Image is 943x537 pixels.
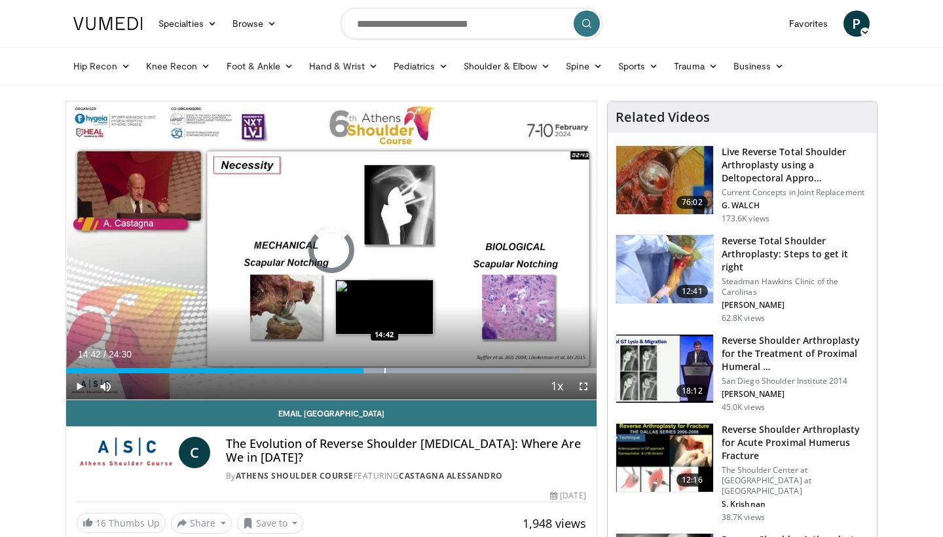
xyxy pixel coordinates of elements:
h4: The Evolution of Reverse Shoulder [MEDICAL_DATA]: Where Are We in [DATE]? [226,437,586,465]
h3: Reverse Shoulder Arthroplasty for the Treatment of Proximal Humeral … [722,334,869,373]
img: butch_reverse_arthroplasty_3.png.150x105_q85_crop-smart_upscale.jpg [616,424,713,492]
a: Pediatrics [386,53,456,79]
a: Knee Recon [138,53,219,79]
input: Search topics, interventions [341,8,602,39]
a: Favorites [781,10,836,37]
p: [PERSON_NAME] [722,389,869,399]
span: 14:42 [78,349,101,360]
a: Hip Recon [65,53,138,79]
div: Progress Bar [66,368,597,373]
p: The Shoulder Center at [GEOGRAPHIC_DATA] at [GEOGRAPHIC_DATA] [722,465,869,496]
a: Castagna Alessandro [399,470,503,481]
a: 12:16 Reverse Shoulder Arthroplasty for Acute Proximal Humerus Fracture The Shoulder Center at [G... [616,423,869,523]
h3: Reverse Total Shoulder Arthroplasty: Steps to get it right [722,234,869,274]
button: Play [66,373,92,399]
img: 684033_3.png.150x105_q85_crop-smart_upscale.jpg [616,146,713,214]
a: 16 Thumbs Up [77,513,166,533]
p: Current Concepts in Joint Replacement [722,187,869,198]
img: 326034_0000_1.png.150x105_q85_crop-smart_upscale.jpg [616,235,713,303]
a: Trauma [666,53,726,79]
p: G. WALCH [722,200,869,211]
a: C [179,437,210,468]
h3: Reverse Shoulder Arthroplasty for Acute Proximal Humerus Fracture [722,423,869,462]
a: Specialties [151,10,225,37]
p: Steadman Hawkins Clinic of the Carolinas [722,276,869,297]
video-js: Video Player [66,102,597,400]
a: Sports [610,53,667,79]
a: Business [726,53,792,79]
span: 12:41 [676,285,708,298]
h3: Live Reverse Total Shoulder Arthroplasty using a Deltopectoral Appro… [722,145,869,185]
a: Hand & Wrist [301,53,386,79]
a: Shoulder & Elbow [456,53,558,79]
span: 76:02 [676,196,708,209]
button: Save to [237,513,304,534]
button: Fullscreen [570,373,597,399]
p: 62.8K views [722,313,765,324]
button: Share [171,513,232,534]
span: 18:12 [676,384,708,398]
a: Spine [558,53,610,79]
p: 45.0K views [722,402,765,413]
a: Email [GEOGRAPHIC_DATA] [66,400,597,426]
img: Q2xRg7exoPLTwO8X4xMDoxOjA4MTsiGN.150x105_q85_crop-smart_upscale.jpg [616,335,713,403]
p: 173.6K views [722,213,769,224]
p: San Diego Shoulder Institute 2014 [722,376,869,386]
a: P [843,10,870,37]
div: By FEATURING [226,470,586,482]
img: Athens Shoulder Course [77,437,174,468]
button: Playback Rate [544,373,570,399]
span: 24:30 [109,349,132,360]
p: 38.7K views [722,512,765,523]
span: 12:16 [676,473,708,487]
a: 76:02 Live Reverse Total Shoulder Arthroplasty using a Deltopectoral Appro… Current Concepts in J... [616,145,869,224]
a: Foot & Ankle [219,53,302,79]
a: Browse [225,10,285,37]
img: VuMedi Logo [73,17,143,30]
a: 12:41 Reverse Total Shoulder Arthroplasty: Steps to get it right Steadman Hawkins Clinic of the C... [616,234,869,324]
p: [PERSON_NAME] [722,300,869,310]
img: image.jpeg [335,280,434,335]
a: 18:12 Reverse Shoulder Arthroplasty for the Treatment of Proximal Humeral … San Diego Shoulder In... [616,334,869,413]
a: Athens Shoulder Course [236,470,354,481]
span: 16 [96,517,106,529]
p: S. Krishnan [722,499,869,509]
span: 1,948 views [523,515,586,531]
span: / [103,349,106,360]
h4: Related Videos [616,109,710,125]
div: [DATE] [550,490,585,502]
button: Mute [92,373,119,399]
